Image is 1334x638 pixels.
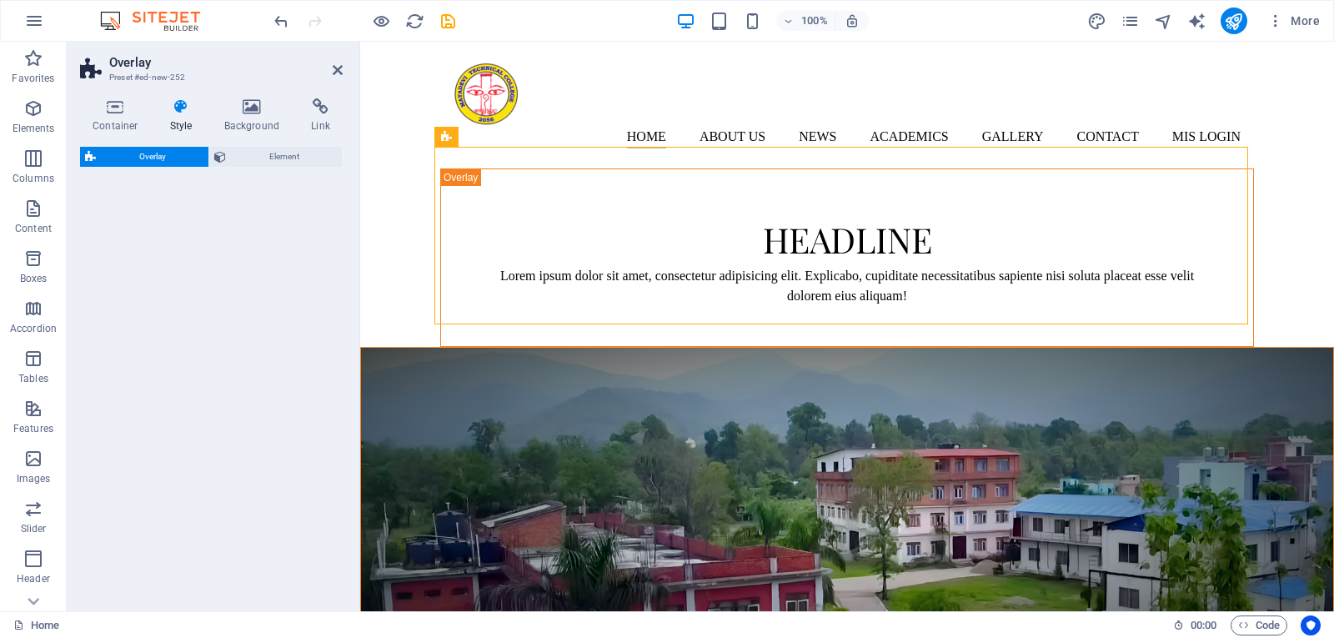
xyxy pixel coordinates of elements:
[271,11,291,31] button: undo
[1224,12,1243,31] i: Publish
[13,422,53,435] p: Features
[1231,615,1287,635] button: Code
[109,55,343,70] h2: Overlay
[1202,619,1205,631] span: :
[80,98,158,133] h4: Container
[17,472,51,485] p: Images
[231,147,337,167] span: Element
[371,11,391,31] button: Click here to leave preview mode and continue editing
[212,98,299,133] h4: Background
[1267,13,1320,29] span: More
[13,615,59,635] a: Click to cancel selection. Double-click to open Pages
[405,12,424,31] i: Reload page
[109,70,309,85] h3: Preset #ed-new-252
[13,172,54,185] p: Columns
[1154,12,1173,31] i: Navigator
[298,98,343,133] h4: Link
[12,72,54,85] p: Favorites
[438,11,458,31] button: save
[439,12,458,31] i: Save (Ctrl+S)
[21,522,47,535] p: Slider
[1087,12,1106,31] i: Design (Ctrl+Alt+Y)
[1187,11,1207,31] button: text_generator
[1173,615,1217,635] h6: Session time
[1121,11,1141,31] button: pages
[1187,12,1206,31] i: AI Writer
[801,11,828,31] h6: 100%
[20,272,48,285] p: Boxes
[15,222,52,235] p: Content
[1154,11,1174,31] button: navigator
[1261,8,1326,34] button: More
[1301,615,1321,635] button: Usercentrics
[101,147,203,167] span: Overlay
[13,122,55,135] p: Elements
[80,147,208,167] button: Overlay
[1238,615,1280,635] span: Code
[18,372,48,385] p: Tables
[272,12,291,31] i: Undo: Add element (Ctrl+Z)
[209,147,342,167] button: Element
[776,11,835,31] button: 100%
[1087,11,1107,31] button: design
[1121,12,1140,31] i: Pages (Ctrl+Alt+S)
[96,11,221,31] img: Editor Logo
[17,572,50,585] p: Header
[1221,8,1247,34] button: publish
[10,322,57,335] p: Accordion
[1191,615,1216,635] span: 00 00
[404,11,424,31] button: reload
[158,98,212,133] h4: Style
